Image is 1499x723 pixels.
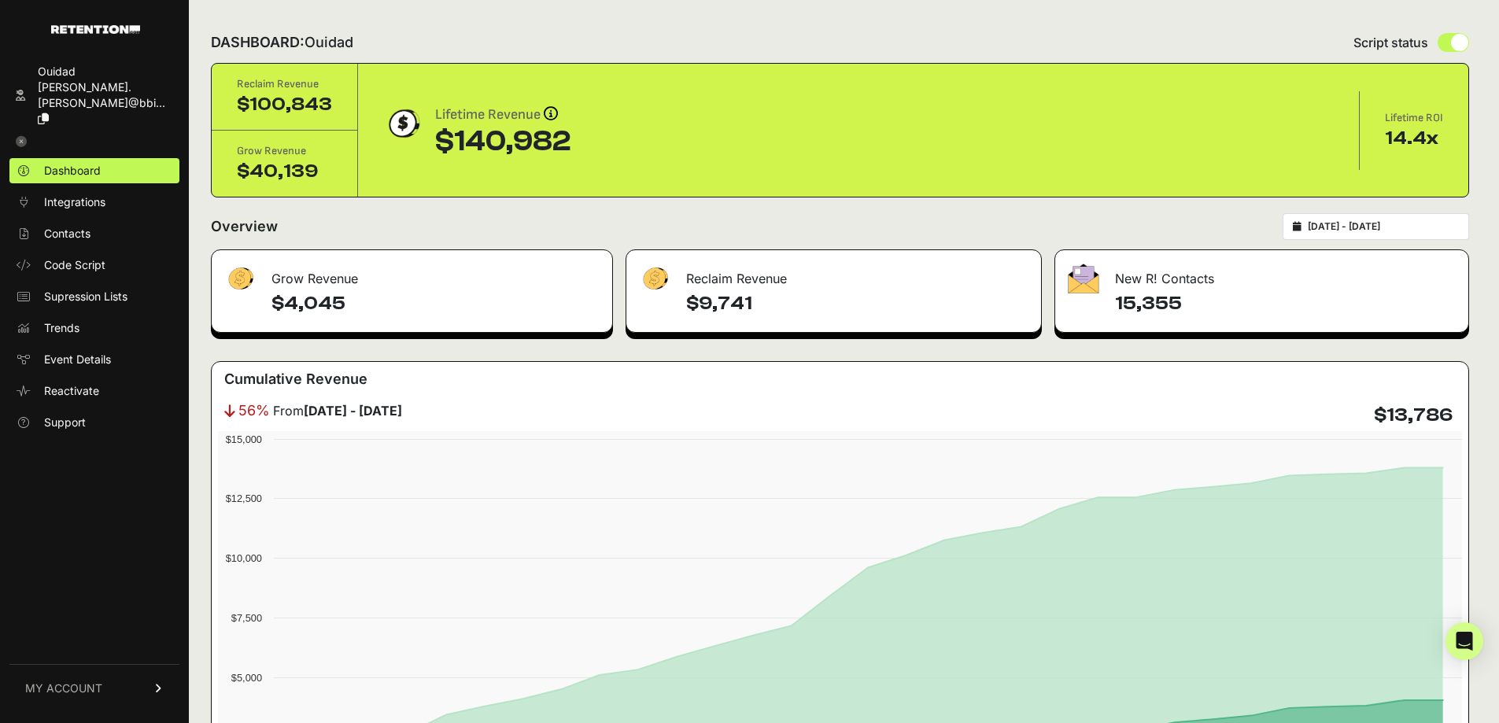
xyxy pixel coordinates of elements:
[25,681,102,696] span: MY ACCOUNT
[212,250,612,297] div: Grow Revenue
[237,143,332,159] div: Grow Revenue
[9,253,179,278] a: Code Script
[1068,264,1099,293] img: fa-envelope-19ae18322b30453b285274b1b8af3d052b27d846a4fbe8435d1a52b978f639a2.png
[38,80,165,109] span: [PERSON_NAME].[PERSON_NAME]@bbi...
[9,347,179,372] a: Event Details
[237,159,332,184] div: $40,139
[237,76,332,92] div: Reclaim Revenue
[44,163,101,179] span: Dashboard
[383,104,423,143] img: dollar-coin-05c43ed7efb7bc0c12610022525b4bbbb207c7efeef5aecc26f025e68dcafac9.png
[1374,403,1453,428] h4: $13,786
[44,194,105,210] span: Integrations
[435,126,570,157] div: $140,982
[1353,33,1428,52] span: Script status
[686,291,1028,316] h4: $9,741
[9,378,179,404] a: Reactivate
[639,264,670,294] img: fa-dollar-13500eef13a19c4ab2b9ed9ad552e47b0d9fc28b02b83b90ba0e00f96d6372e9.png
[273,401,402,420] span: From
[211,216,278,238] h2: Overview
[1445,622,1483,660] div: Open Intercom Messenger
[271,291,600,316] h4: $4,045
[9,190,179,215] a: Integrations
[1385,110,1443,126] div: Lifetime ROI
[9,410,179,435] a: Support
[44,415,86,430] span: Support
[435,104,570,126] div: Lifetime Revenue
[9,158,179,183] a: Dashboard
[226,552,262,564] text: $10,000
[211,31,353,53] h2: DASHBOARD:
[1115,291,1456,316] h4: 15,355
[231,672,262,684] text: $5,000
[226,492,262,504] text: $12,500
[9,221,179,246] a: Contacts
[44,383,99,399] span: Reactivate
[305,34,353,50] span: Ouidad
[1385,126,1443,151] div: 14.4x
[9,284,179,309] a: Supression Lists
[626,250,1041,297] div: Reclaim Revenue
[226,433,262,445] text: $15,000
[224,264,256,294] img: fa-dollar-13500eef13a19c4ab2b9ed9ad552e47b0d9fc28b02b83b90ba0e00f96d6372e9.png
[9,664,179,712] a: MY ACCOUNT
[1055,250,1468,297] div: New R! Contacts
[38,64,173,79] div: Ouidad
[9,59,179,131] a: Ouidad [PERSON_NAME].[PERSON_NAME]@bbi...
[44,226,90,242] span: Contacts
[44,352,111,367] span: Event Details
[44,257,105,273] span: Code Script
[44,289,127,304] span: Supression Lists
[237,92,332,117] div: $100,843
[304,403,402,419] strong: [DATE] - [DATE]
[9,315,179,341] a: Trends
[224,368,367,390] h3: Cumulative Revenue
[231,612,262,624] text: $7,500
[44,320,79,336] span: Trends
[51,25,140,34] img: Retention.com
[238,400,270,422] span: 56%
